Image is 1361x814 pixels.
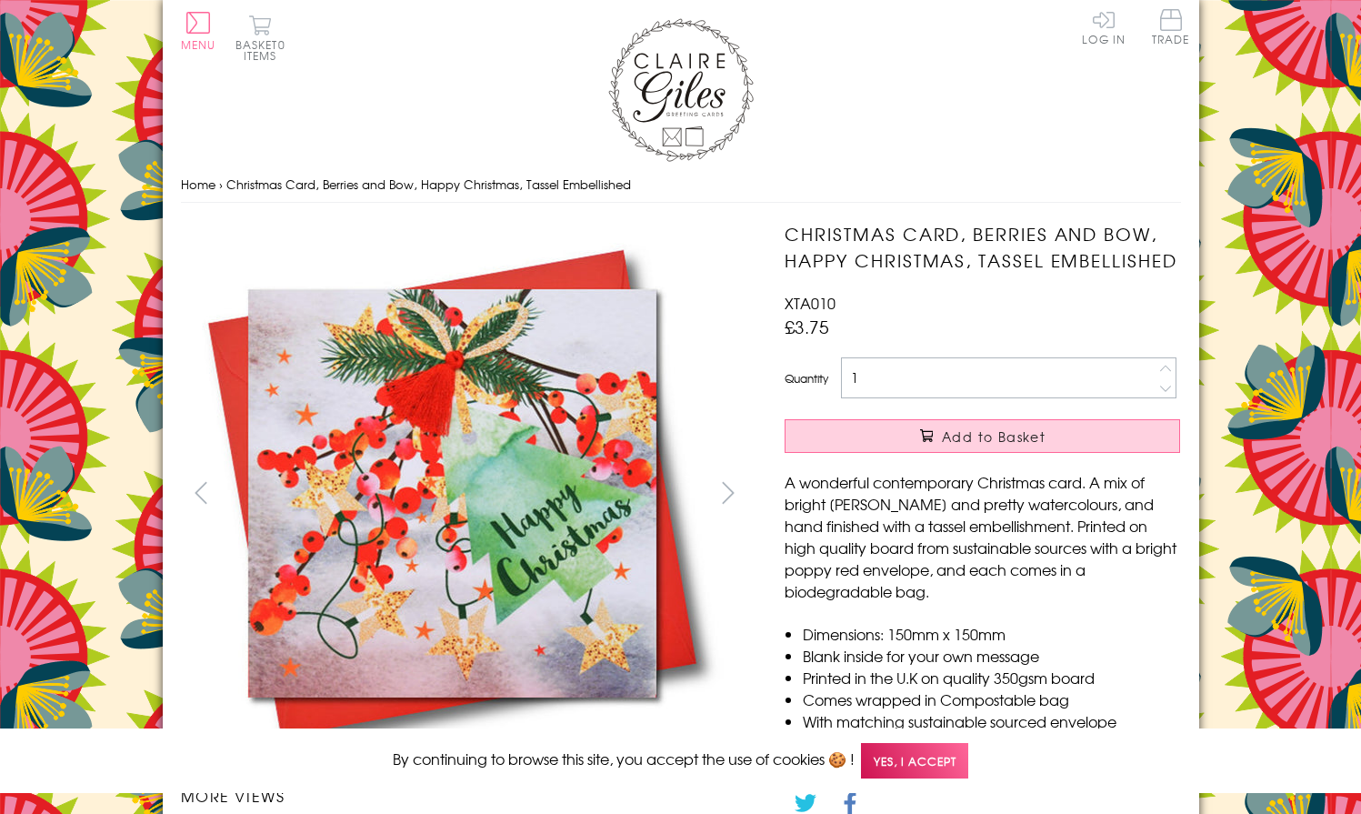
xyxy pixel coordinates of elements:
[803,645,1180,667] li: Blank inside for your own message
[1152,9,1190,48] a: Trade
[942,427,1046,446] span: Add to Basket
[803,623,1180,645] li: Dimensions: 150mm x 150mm
[235,15,285,61] button: Basket0 items
[244,36,285,64] span: 0 items
[707,472,748,513] button: next
[181,785,749,807] h3: More views
[803,710,1180,732] li: With matching sustainable sourced envelope
[1152,9,1190,45] span: Trade
[608,18,754,162] img: Claire Giles Greetings Cards
[785,419,1180,453] button: Add to Basket
[785,370,828,387] label: Quantity
[803,688,1180,710] li: Comes wrapped in Compostable bag
[180,221,726,766] img: Christmas Card, Berries and Bow, Happy Christmas, Tassel Embellished
[861,743,968,779] span: Yes, I accept
[181,472,222,513] button: prev
[219,176,223,193] span: ›
[803,667,1180,688] li: Printed in the U.K on quality 350gsm board
[181,176,215,193] a: Home
[181,36,216,53] span: Menu
[1082,9,1126,45] a: Log In
[181,166,1181,204] nav: breadcrumbs
[785,471,1180,602] p: A wonderful contemporary Christmas card. A mix of bright [PERSON_NAME] and pretty watercolours, a...
[785,221,1180,274] h1: Christmas Card, Berries and Bow, Happy Christmas, Tassel Embellished
[748,221,1294,767] img: Christmas Card, Berries and Bow, Happy Christmas, Tassel Embellished
[785,314,829,339] span: £3.75
[785,292,836,314] span: XTA010
[181,12,216,50] button: Menu
[226,176,631,193] span: Christmas Card, Berries and Bow, Happy Christmas, Tassel Embellished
